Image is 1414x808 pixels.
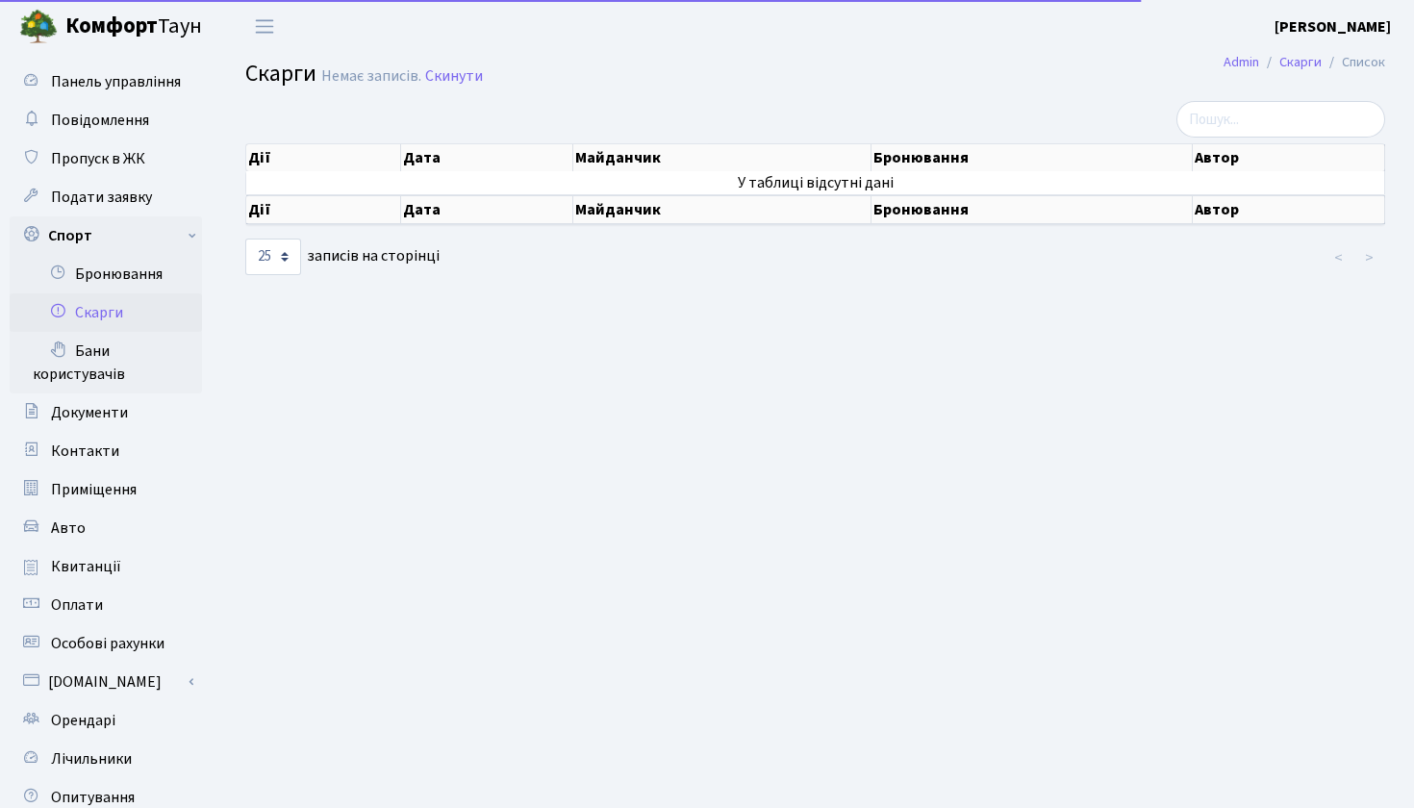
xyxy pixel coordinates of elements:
[321,67,421,86] div: Немає записів.
[245,239,440,275] label: записів на сторінці
[1193,195,1385,224] th: Автор
[51,148,145,169] span: Пропуск в ЖК
[573,195,871,224] th: Майданчик
[401,144,574,171] th: Дата
[10,663,202,701] a: [DOMAIN_NAME]
[10,547,202,586] a: Квитанції
[65,11,158,41] b: Комфорт
[10,178,202,216] a: Подати заявку
[1322,52,1385,73] li: Список
[10,393,202,432] a: Документи
[246,171,1385,194] td: У таблиці відсутні дані
[1195,42,1414,83] nav: breadcrumb
[573,144,871,171] th: Майданчик
[51,710,115,731] span: Орендарі
[10,624,202,663] a: Особові рахунки
[10,139,202,178] a: Пропуск в ЖК
[51,748,132,770] span: Лічильники
[51,633,164,654] span: Особові рахунки
[1275,16,1391,38] b: [PERSON_NAME]
[19,8,58,46] img: logo.png
[10,470,202,509] a: Приміщення
[51,187,152,208] span: Подати заявку
[10,101,202,139] a: Повідомлення
[65,11,202,43] span: Таун
[51,594,103,616] span: Оплати
[51,71,181,92] span: Панель управління
[425,67,483,86] a: Скинути
[246,144,401,171] th: Дії
[1275,15,1391,38] a: [PERSON_NAME]
[10,509,202,547] a: Авто
[245,57,316,90] span: Скарги
[10,255,202,293] a: Бронювання
[10,293,202,332] a: Скарги
[51,441,119,462] span: Контакти
[10,740,202,778] a: Лічильники
[10,63,202,101] a: Панель управління
[401,195,574,224] th: Дата
[871,195,1193,224] th: Бронювання
[51,110,149,131] span: Повідомлення
[51,402,128,423] span: Документи
[1224,52,1259,72] a: Admin
[51,556,121,577] span: Квитанції
[10,586,202,624] a: Оплати
[10,216,202,255] a: Спорт
[246,195,401,224] th: Дії
[1176,101,1385,138] input: Пошук...
[10,701,202,740] a: Орендарі
[245,239,301,275] select: записів на сторінці
[51,518,86,539] span: Авто
[1193,144,1385,171] th: Автор
[10,432,202,470] a: Контакти
[871,144,1193,171] th: Бронювання
[51,787,135,808] span: Опитування
[10,332,202,393] a: Бани користувачів
[240,11,289,42] button: Переключити навігацію
[51,479,137,500] span: Приміщення
[1279,52,1322,72] a: Скарги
